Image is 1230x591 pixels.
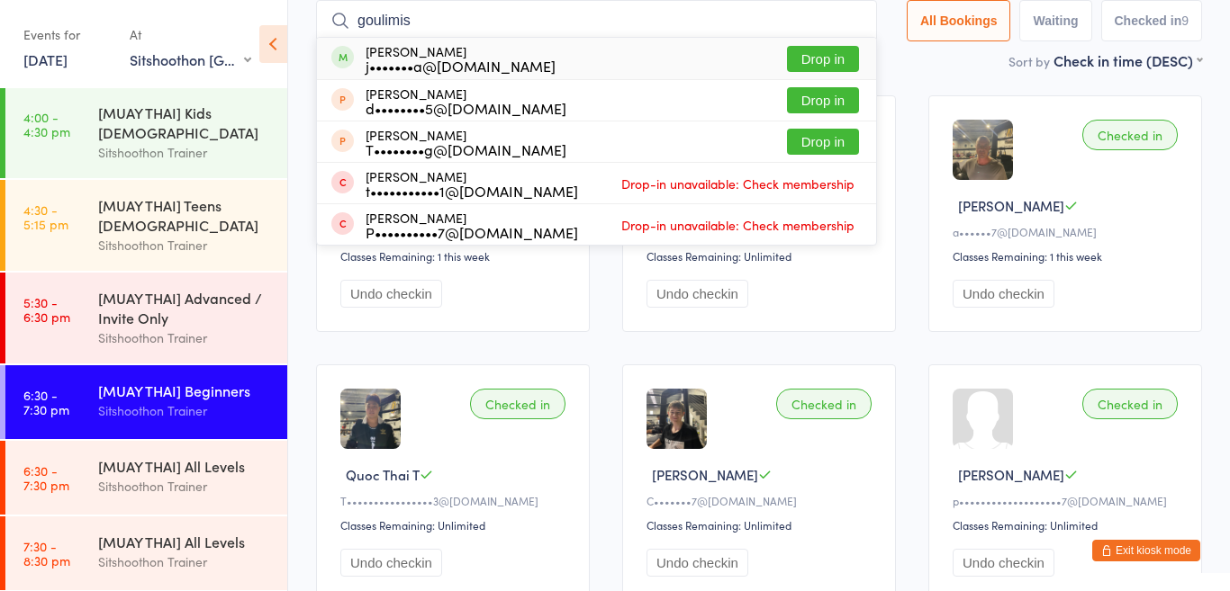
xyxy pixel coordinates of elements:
[98,381,272,400] div: [MUAY THAI] Beginners
[366,225,578,239] div: P••••••••••7@[DOMAIN_NAME]
[98,142,272,163] div: Sitshoothon Trainer
[366,184,578,198] div: t•••••••••••1@[DOMAIN_NAME]
[130,49,251,69] div: Sitshoothon [GEOGRAPHIC_DATA]
[98,195,272,235] div: [MUAY THAI] Teens [DEMOGRAPHIC_DATA]
[953,493,1183,508] div: p•••••••••••••••••••7@[DOMAIN_NAME]
[98,456,272,476] div: [MUAY THAI] All Levels
[340,389,401,449] img: image1747732360.png
[647,280,748,308] button: Undo checkin
[366,169,578,198] div: [PERSON_NAME]
[23,20,112,49] div: Events for
[647,389,707,449] img: image1745825611.png
[617,211,859,238] span: Drop-in unavailable: Check membership
[5,365,287,439] a: 6:30 -7:30 pm[MUAY THAI] BeginnersSitshoothon Trainer
[23,110,70,139] time: 4:00 - 4:30 pm
[23,388,69,416] time: 6:30 - 7:30 pm
[98,551,272,572] div: Sitshoothon Trainer
[23,202,68,231] time: 4:30 - 5:15 pm
[98,476,272,497] div: Sitshoothon Trainer
[366,128,566,157] div: [PERSON_NAME]
[953,517,1183,533] div: Classes Remaining: Unlimited
[1082,120,1178,150] div: Checked in
[1054,50,1202,70] div: Check in time (DESC)
[5,273,287,363] a: 5:30 -6:30 pm[MUAY THAI] Advanced / Invite OnlySitshoothon Trainer
[470,389,565,419] div: Checked in
[23,539,70,568] time: 7:30 - 8:30 pm
[366,58,556,73] div: j•••••••a@[DOMAIN_NAME]
[98,235,272,255] div: Sitshoothon Trainer
[776,389,872,419] div: Checked in
[366,142,566,157] div: T••••••••g@[DOMAIN_NAME]
[5,516,287,590] a: 7:30 -8:30 pm[MUAY THAI] All LevelsSitshoothon Trainer
[958,196,1064,215] span: [PERSON_NAME]
[366,44,556,73] div: [PERSON_NAME]
[647,549,748,577] button: Undo checkin
[340,280,442,308] button: Undo checkin
[5,441,287,515] a: 6:30 -7:30 pm[MUAY THAI] All LevelsSitshoothon Trainer
[98,103,272,142] div: [MUAY THAI] Kids [DEMOGRAPHIC_DATA]
[340,493,571,508] div: T••••••••••••••••3@[DOMAIN_NAME]
[953,280,1054,308] button: Undo checkin
[130,20,251,49] div: At
[953,549,1054,577] button: Undo checkin
[5,87,287,178] a: 4:00 -4:30 pm[MUAY THAI] Kids [DEMOGRAPHIC_DATA]Sitshoothon Trainer
[98,400,272,421] div: Sitshoothon Trainer
[340,248,571,264] div: Classes Remaining: 1 this week
[366,86,566,115] div: [PERSON_NAME]
[98,288,272,327] div: [MUAY THAI] Advanced / Invite Only
[787,46,859,72] button: Drop in
[340,549,442,577] button: Undo checkin
[787,129,859,155] button: Drop in
[340,517,571,533] div: Classes Remaining: Unlimited
[366,101,566,115] div: d••••••••5@[DOMAIN_NAME]
[98,532,272,551] div: [MUAY THAI] All Levels
[647,517,877,533] div: Classes Remaining: Unlimited
[953,248,1183,264] div: Classes Remaining: 1 this week
[346,465,420,484] span: Quoc Thai T
[953,224,1183,239] div: a••••••7@[DOMAIN_NAME]
[787,87,859,113] button: Drop in
[647,493,877,508] div: C•••••••7@[DOMAIN_NAME]
[1008,52,1050,70] label: Sort by
[23,295,70,324] time: 5:30 - 6:30 pm
[23,463,69,492] time: 6:30 - 7:30 pm
[652,465,758,484] span: [PERSON_NAME]
[23,49,68,69] a: [DATE]
[1092,540,1200,561] button: Exit kiosk mode
[953,120,1013,180] img: image1746607191.png
[1082,389,1178,419] div: Checked in
[617,170,859,197] span: Drop-in unavailable: Check membership
[647,248,877,264] div: Classes Remaining: Unlimited
[958,465,1064,484] span: [PERSON_NAME]
[1181,13,1189,28] div: 9
[5,180,287,271] a: 4:30 -5:15 pm[MUAY THAI] Teens [DEMOGRAPHIC_DATA]Sitshoothon Trainer
[98,327,272,348] div: Sitshoothon Trainer
[366,210,578,239] div: [PERSON_NAME]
